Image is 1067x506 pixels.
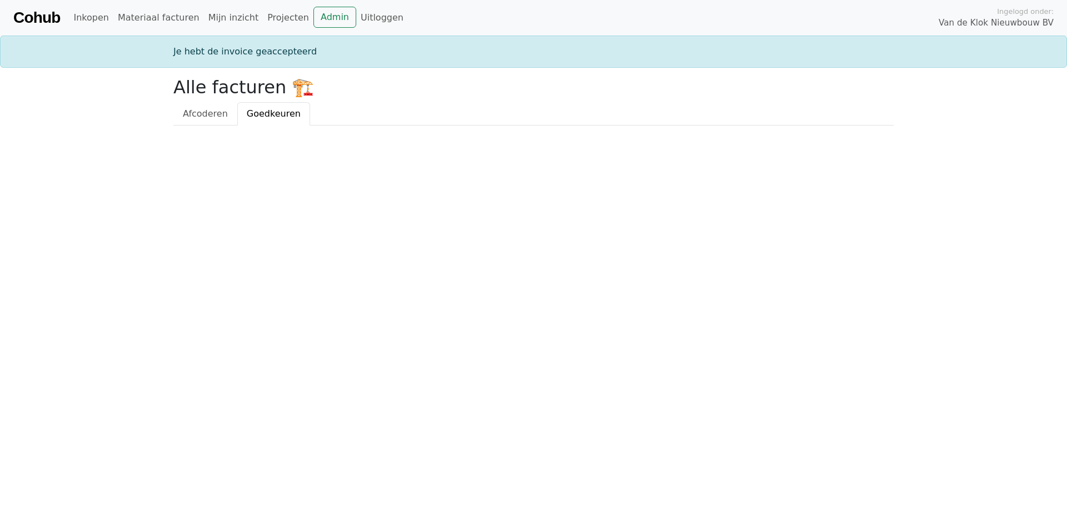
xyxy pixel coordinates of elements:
[173,77,894,98] h2: Alle facturen 🏗️
[263,7,313,29] a: Projecten
[167,45,900,58] div: Je hebt de invoice geaccepteerd
[247,108,301,119] span: Goedkeuren
[313,7,356,28] a: Admin
[113,7,204,29] a: Materiaal facturen
[939,17,1054,29] span: Van de Klok Nieuwbouw BV
[13,4,60,31] a: Cohub
[204,7,263,29] a: Mijn inzicht
[356,7,408,29] a: Uitloggen
[997,6,1054,17] span: Ingelogd onder:
[183,108,228,119] span: Afcoderen
[173,102,237,126] a: Afcoderen
[69,7,113,29] a: Inkopen
[237,102,310,126] a: Goedkeuren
